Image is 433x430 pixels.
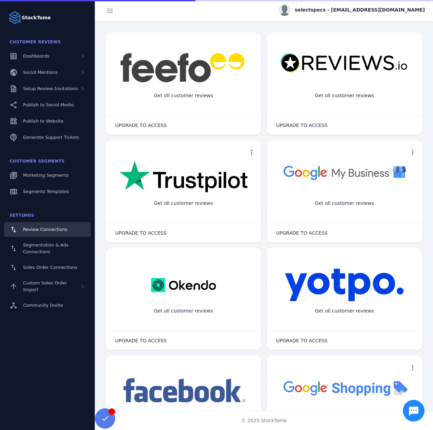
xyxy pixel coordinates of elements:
img: trustpilot.png [119,160,248,194]
div: Import Products from Google [304,410,384,428]
div: Get all customer reviews [148,194,219,212]
button: UPGRADE TO ACCESS [269,226,334,240]
img: reviewsio.svg [280,53,409,73]
span: Sales Order Connections [23,265,77,270]
div: Get all customer reviews [309,302,379,320]
span: Review Connections [23,227,67,232]
span: Customer Reviews [9,40,61,44]
div: Get all customer reviews [148,87,219,105]
button: UPGRADE TO ACCESS [269,334,334,347]
span: Segments Templates [23,189,69,194]
a: Publish to Social Media [4,98,91,112]
span: UPGRADE TO ACCESS [115,123,167,128]
span: Publish to Social Media [23,102,74,107]
button: more [406,361,419,374]
span: Dashboards [23,53,49,59]
img: Logo image [8,11,22,24]
span: Community Invite [23,303,63,308]
a: Community Invite [4,298,91,313]
div: Get all customer reviews [309,194,379,212]
span: Marketing Segments [23,173,68,178]
button: selectspecs - [EMAIL_ADDRESS][DOMAIN_NAME] [279,4,425,16]
span: Customer Segments [9,159,65,164]
a: Marketing Segments [4,168,91,183]
button: UPGRADE TO ACCESS [108,226,173,240]
button: UPGRADE TO ACCESS [108,119,173,132]
span: UPGRADE TO ACCESS [115,338,167,343]
img: okendo.webp [151,268,216,302]
a: Segmentation & Ads Connections [4,238,91,259]
span: UPGRADE TO ACCESS [276,123,328,128]
div: Get all customer reviews [148,302,219,320]
span: Generate Support Tickets [23,135,79,140]
img: feefo.png [119,53,248,83]
img: googleshopping.png [280,376,409,400]
strong: StackTome [22,14,51,21]
a: Review Connections [4,222,91,237]
span: Custom Sales Order Import [23,280,67,292]
span: Social Mentions [23,70,58,75]
button: UPGRADE TO ACCESS [108,334,173,347]
img: yotpo.png [285,268,404,302]
span: selectspecs - [EMAIL_ADDRESS][DOMAIN_NAME] [295,6,425,14]
span: Publish to Website [23,119,63,124]
a: Generate Support Tickets [4,130,91,145]
span: Segmentation & Ads Connections [23,242,68,254]
a: Publish to Website [4,114,91,129]
a: Sales Order Connections [4,260,91,275]
button: more [406,146,419,159]
span: © 2025 StackTome [241,417,287,424]
span: UPGRADE TO ACCESS [276,338,328,343]
img: facebook.png [119,376,248,406]
img: googlebusiness.png [280,160,409,185]
span: UPGRADE TO ACCESS [115,231,167,235]
span: Settings [9,213,34,218]
span: Setup Review Invitations [23,86,78,91]
span: UPGRADE TO ACCESS [276,231,328,235]
a: Segments Templates [4,184,91,199]
img: profile.jpg [279,4,291,16]
div: Get all customer reviews [309,87,379,105]
button: more [245,146,259,159]
button: UPGRADE TO ACCESS [269,119,334,132]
